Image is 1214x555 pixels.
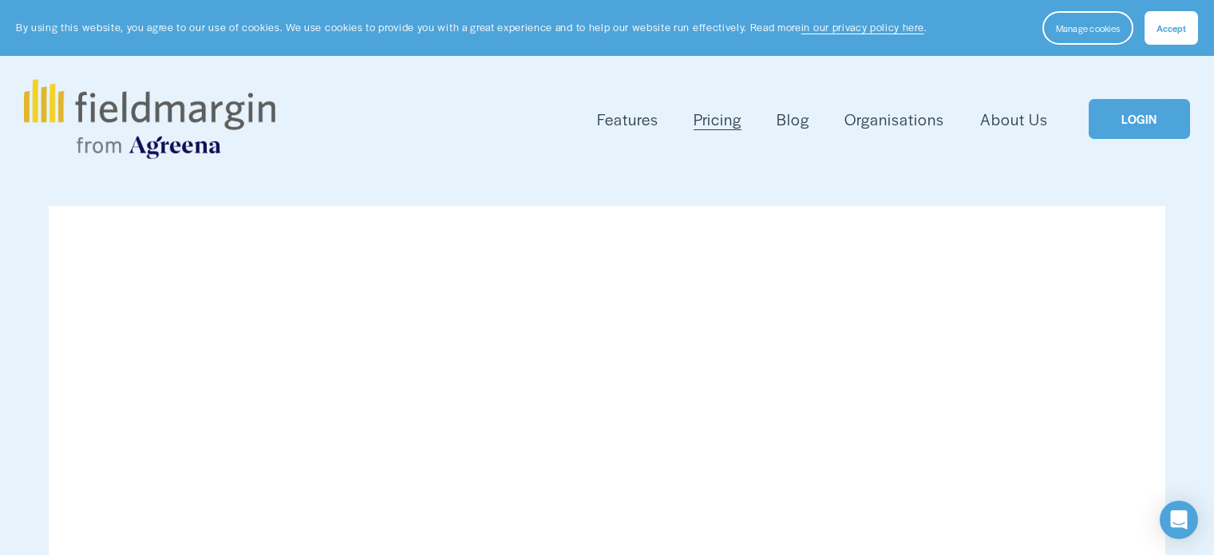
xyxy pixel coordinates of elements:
a: LOGIN [1089,99,1189,140]
button: Accept [1145,11,1198,45]
button: Manage cookies [1042,11,1133,45]
a: About Us [980,106,1048,133]
span: Accept [1157,22,1186,34]
img: fieldmargin.com [24,79,275,159]
a: Blog [777,106,809,133]
div: Open Intercom Messenger [1160,501,1198,539]
span: Manage cookies [1056,22,1120,34]
span: Features [597,108,658,131]
a: in our privacy policy here [801,20,924,34]
a: folder dropdown [597,106,658,133]
a: Organisations [844,106,944,133]
p: By using this website, you agree to our use of cookies. We use cookies to provide you with a grea... [16,20,927,35]
a: Pricing [694,106,741,133]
